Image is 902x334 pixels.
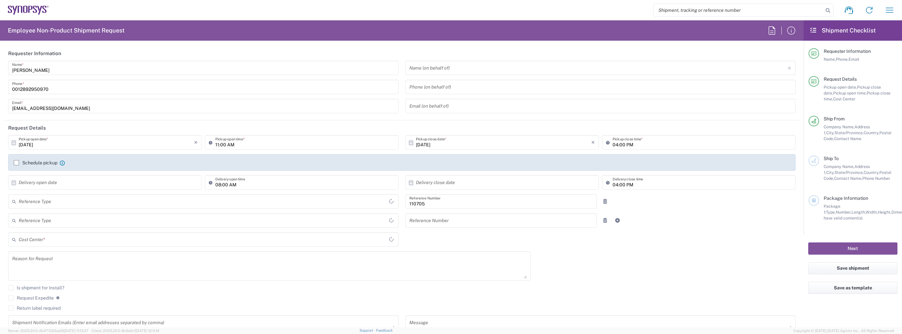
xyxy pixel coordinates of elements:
[808,242,897,255] button: Next
[793,328,894,334] span: Copyright © [DATE]-[DATE] Agistix Inc., All Rights Reserved
[824,196,868,201] span: Package Information
[194,137,198,148] i: ×
[8,50,61,57] h2: Requester Information
[808,282,897,294] button: Save as template
[8,125,46,131] h2: Request Details
[136,329,159,333] span: [DATE] 12:11:14
[878,210,892,215] span: Height,
[849,57,859,62] span: Email
[834,170,864,175] span: State/Province,
[8,305,61,311] label: Return label required
[834,136,861,141] span: Contact Name
[64,329,88,333] span: [DATE] 11:13:37
[824,85,857,90] span: Pickup open date,
[824,124,854,129] span: Company Name,
[824,116,845,121] span: Ship From
[864,130,879,135] span: Country,
[8,27,125,34] h2: Employee Non-Product Shipment Request
[826,170,834,175] span: City,
[834,176,862,181] span: Contact Name,
[14,160,57,165] label: Schedule pickup
[600,216,610,225] a: Remove Reference
[613,216,622,225] a: Add Reference
[824,204,840,215] span: Package 1:
[864,170,879,175] span: Country,
[834,130,864,135] span: State/Province,
[862,176,890,181] span: Phone Number
[8,295,54,301] label: Request Expedite
[824,57,836,62] span: Name,
[8,329,88,333] span: Server: 2025.20.0-db47332bad5
[91,329,159,333] span: Client: 2025.20.0-8c6e0cf
[826,130,834,135] span: City,
[833,96,855,101] span: Cost Center
[836,57,849,62] span: Phone,
[591,137,595,148] i: ×
[360,328,376,332] a: Support
[376,328,393,332] a: Feedback
[808,262,897,274] button: Save shipment
[600,197,610,206] a: Remove Reference
[824,49,871,54] span: Requester Information
[824,76,857,82] span: Request Details
[836,210,852,215] span: Number,
[866,210,878,215] span: Width,
[833,91,867,95] span: Pickup open time,
[654,4,823,16] input: Shipment, tracking or reference number
[810,27,876,34] h2: Shipment Checklist
[8,285,64,290] label: Is shipment for Install?
[852,210,866,215] span: Length,
[824,164,854,169] span: Company Name,
[826,210,836,215] span: Type,
[824,156,839,161] span: Ship To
